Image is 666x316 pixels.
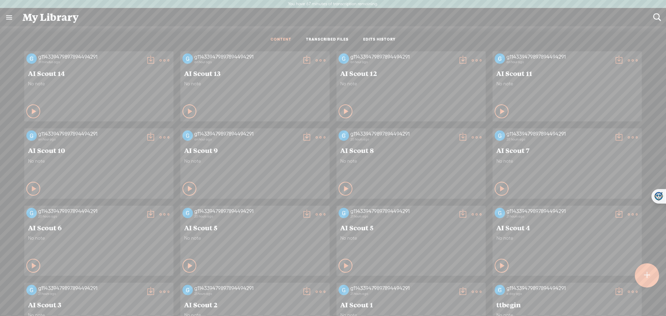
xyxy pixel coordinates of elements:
[194,208,298,215] div: g114339479897894494291
[506,285,610,292] div: g114339479897894494291
[506,214,610,219] div: 21 hours ago
[496,223,638,232] span: AI Scout 4
[38,292,142,296] div: 21 hours ago
[194,130,298,137] div: g114339479897894494291
[26,285,37,295] img: http%3A%2F%2Fres.cloudinary.com%2Ftrebble-fm%2Fimage%2Fupload%2Fv1757491027%2Fcom.trebble.trebble...
[26,208,37,218] img: http%3A%2F%2Fres.cloudinary.com%2Ftrebble-fm%2Fimage%2Fupload%2Fv1757491027%2Fcom.trebble.trebble...
[506,60,610,64] div: an hour ago
[496,146,638,154] span: AI Scout 7
[340,235,482,241] span: No note
[339,285,349,295] img: http%3A%2F%2Fres.cloudinary.com%2Ftrebble-fm%2Fimage%2Fupload%2Fv1757491027%2Fcom.trebble.trebble...
[506,53,610,60] div: g114339479897894494291
[26,130,37,141] img: http%3A%2F%2Fres.cloudinary.com%2Ftrebble-fm%2Fimage%2Fupload%2Fv1757491027%2Fcom.trebble.trebble...
[194,292,298,296] div: 21 hours ago
[184,69,326,77] span: AI Scout 13
[496,300,638,309] span: ttbegin
[350,53,454,60] div: g114339479897894494291
[339,130,349,141] img: http%3A%2F%2Fres.cloudinary.com%2Ftrebble-fm%2Fimage%2Fupload%2Fv1757491027%2Fcom.trebble.trebble...
[339,208,349,218] img: http%3A%2F%2Fres.cloudinary.com%2Ftrebble-fm%2Fimage%2Fupload%2Fv1757491027%2Fcom.trebble.trebble...
[28,223,170,232] span: AI Scout 6
[340,69,482,77] span: AI Scout 12
[38,130,142,137] div: g114339479897894494291
[495,285,505,295] img: http%3A%2F%2Fres.cloudinary.com%2Ftrebble-fm%2Fimage%2Fupload%2Fv1757491027%2Fcom.trebble.trebble...
[38,208,142,215] div: g114339479897894494291
[28,69,170,77] span: AI Scout 14
[496,158,638,164] span: No note
[182,208,193,218] img: http%3A%2F%2Fres.cloudinary.com%2Ftrebble-fm%2Fimage%2Fupload%2Fv1757491027%2Fcom.trebble.trebble...
[350,285,454,292] div: g114339479897894494291
[496,235,638,241] span: No note
[495,208,505,218] img: http%3A%2F%2Fres.cloudinary.com%2Ftrebble-fm%2Fimage%2Fupload%2Fv1757491027%2Fcom.trebble.trebble...
[184,158,326,164] span: No note
[38,285,142,292] div: g114339479897894494291
[38,214,142,219] div: 20 hours ago
[306,37,349,43] a: TRANSCRIBED FILES
[506,208,610,215] div: g114339479897894494291
[182,53,193,64] img: http%3A%2F%2Fres.cloudinary.com%2Ftrebble-fm%2Fimage%2Fupload%2Fv1757491027%2Fcom.trebble.trebble...
[495,53,505,64] img: http%3A%2F%2Fres.cloudinary.com%2Ftrebble-fm%2Fimage%2Fupload%2Fv1757491027%2Fcom.trebble.trebble...
[194,214,298,219] div: 20 hours ago
[194,285,298,292] div: g114339479897894494291
[506,137,610,142] div: 20 hours ago
[38,53,142,60] div: g114339479897894494291
[350,214,454,219] div: 21 hours ago
[18,8,648,26] div: My Library
[496,69,638,77] span: AI Scout 11
[26,53,37,64] img: http%3A%2F%2Fres.cloudinary.com%2Ftrebble-fm%2Fimage%2Fupload%2Fv1757491027%2Fcom.trebble.trebble...
[184,146,326,154] span: AI Scout 9
[340,158,482,164] span: No note
[184,223,326,232] span: AI Scout 5
[340,300,482,309] span: AI Scout 1
[182,285,193,295] img: http%3A%2F%2Fres.cloudinary.com%2Ftrebble-fm%2Fimage%2Fupload%2Fv1757491027%2Fcom.trebble.trebble...
[350,208,454,215] div: g114339479897894494291
[184,81,326,87] span: No note
[194,60,298,64] div: an hour ago
[288,1,378,7] label: You have 67 minutes of transcription remaining.
[340,81,482,87] span: No note
[28,81,170,87] span: No note
[495,130,505,141] img: http%3A%2F%2Fres.cloudinary.com%2Ftrebble-fm%2Fimage%2Fupload%2Fv1757491027%2Fcom.trebble.trebble...
[506,292,610,296] div: a day ago
[182,130,193,141] img: http%3A%2F%2Fres.cloudinary.com%2Ftrebble-fm%2Fimage%2Fupload%2Fv1757491027%2Fcom.trebble.trebble...
[506,130,610,137] div: g114339479897894494291
[28,146,170,154] span: AI Scout 10
[496,81,638,87] span: No note
[38,60,142,64] div: 31 minutes ago
[194,53,298,60] div: g114339479897894494291
[350,292,454,296] div: 21 hours ago
[28,300,170,309] span: AI Scout 3
[271,37,291,43] a: CONTENT
[28,235,170,241] span: No note
[340,223,482,232] span: AI Scout 5
[350,137,454,142] div: 20 hours ago
[184,235,326,241] span: No note
[184,300,326,309] span: AI Scout 2
[350,60,454,64] div: an hour ago
[339,53,349,64] img: http%3A%2F%2Fres.cloudinary.com%2Ftrebble-fm%2Fimage%2Fupload%2Fv1757491027%2Fcom.trebble.trebble...
[363,37,396,43] a: EDITS HISTORY
[340,146,482,154] span: AI Scout 8
[38,137,142,142] div: an hour ago
[350,130,454,137] div: g114339479897894494291
[194,137,298,142] div: an hour ago
[28,158,170,164] span: No note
